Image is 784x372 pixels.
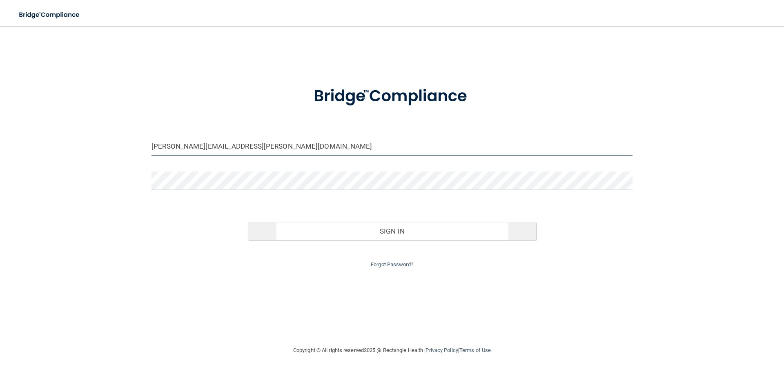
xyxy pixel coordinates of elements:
div: Copyright © All rights reserved 2025 @ Rectangle Health | | [243,337,541,363]
a: Forgot Password? [371,261,413,267]
img: bridge_compliance_login_screen.278c3ca4.svg [297,75,487,118]
img: bridge_compliance_login_screen.278c3ca4.svg [12,7,87,23]
a: Privacy Policy [425,347,458,353]
input: Email [151,137,633,156]
a: Terms of Use [459,347,491,353]
button: Sign In [248,222,537,240]
iframe: Drift Widget Chat Controller [643,314,774,347]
